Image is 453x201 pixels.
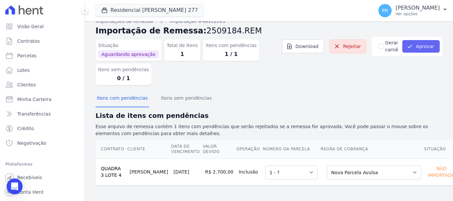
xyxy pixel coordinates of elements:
[171,140,202,159] th: Data de Vencimento
[3,122,82,135] a: Crédito
[96,140,127,159] th: Contrato
[96,4,204,17] button: Residencial [PERSON_NAME] 277
[3,107,82,121] a: Transferências
[167,50,198,58] dd: 1
[98,42,159,49] dt: Situação
[396,5,440,11] p: [PERSON_NAME]
[5,160,79,168] div: Plataformas
[3,136,82,150] a: Negativação
[96,90,149,107] button: Itens com pendências
[171,158,202,185] td: [DATE]
[17,67,30,74] span: Lotes
[3,20,82,33] a: Visão Geral
[7,178,23,194] div: Open Intercom Messenger
[17,140,46,146] span: Negativação
[3,185,82,199] a: Conta Hent
[96,111,442,121] h2: Lista de itens com pendências
[3,93,82,106] a: Minha Carteira
[263,140,320,159] th: Número da Parcela
[17,174,42,181] span: Recebíveis
[17,111,51,117] span: Transferências
[203,158,236,185] td: R$ 2.700,00
[3,78,82,91] a: Clientes
[3,171,82,184] a: Recebíveis
[98,75,149,82] dd: 0 / 1
[207,26,262,35] span: 2509184.REM
[101,166,121,178] a: QUADRA 3 LOTE 4
[203,140,236,159] th: Valor devido
[402,40,440,53] button: Aprovar
[396,11,440,17] p: Ver opções
[167,42,198,49] dt: Total de Itens
[96,123,442,137] p: Esse arquivo de remessa contém 1 itens com pendências que serão rejeitados se a remessa for aprov...
[98,66,149,73] dt: Itens sem pendências
[98,50,159,58] span: Aguardando aprovação
[96,25,442,37] h2: Importação de Remessa:
[382,8,388,13] span: PR
[206,50,256,58] dd: 1 / 1
[3,49,82,62] a: Parcelas
[373,1,453,20] button: PR [PERSON_NAME] Ver opções
[3,34,82,48] a: Contratos
[206,42,256,49] dt: Itens com pendências
[127,158,171,185] td: [PERSON_NAME]
[17,96,51,103] span: Minha Carteira
[385,39,398,53] label: Gerar carnê
[236,158,263,185] td: Inclusão
[127,140,171,159] th: Cliente
[3,64,82,77] a: Lotes
[17,52,36,59] span: Parcelas
[17,125,34,132] span: Crédito
[17,81,36,88] span: Clientes
[17,189,43,195] span: Conta Hent
[320,140,424,159] th: Regra de Cobrança
[236,140,263,159] th: Operação
[17,23,44,30] span: Visão Geral
[329,39,366,53] a: Rejeitar
[160,90,213,107] button: Itens sem pendências
[17,38,40,44] span: Contratos
[282,39,324,53] a: Download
